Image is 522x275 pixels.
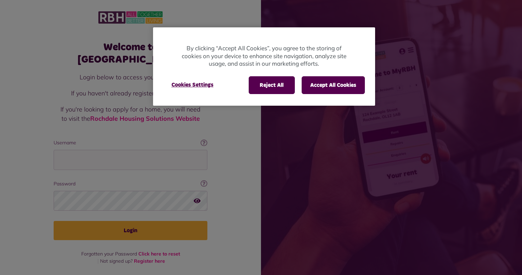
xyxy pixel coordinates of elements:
button: Reject All [249,76,295,94]
div: Privacy [153,27,375,106]
p: By clicking “Accept All Cookies”, you agree to the storing of cookies on your device to enhance s... [180,44,348,68]
button: Accept All Cookies [302,76,365,94]
div: Cookie banner [153,27,375,106]
button: Cookies Settings [163,76,222,93]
